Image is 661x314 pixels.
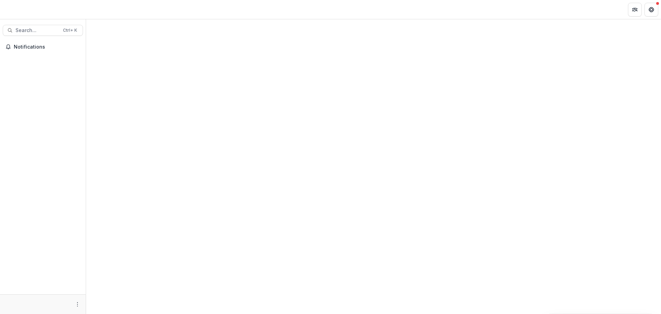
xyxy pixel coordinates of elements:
[89,4,118,14] nav: breadcrumb
[62,27,78,34] div: Ctrl + K
[628,3,642,17] button: Partners
[73,300,82,308] button: More
[14,44,80,50] span: Notifications
[3,25,83,36] button: Search...
[15,28,59,33] span: Search...
[3,41,83,52] button: Notifications
[644,3,658,17] button: Get Help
